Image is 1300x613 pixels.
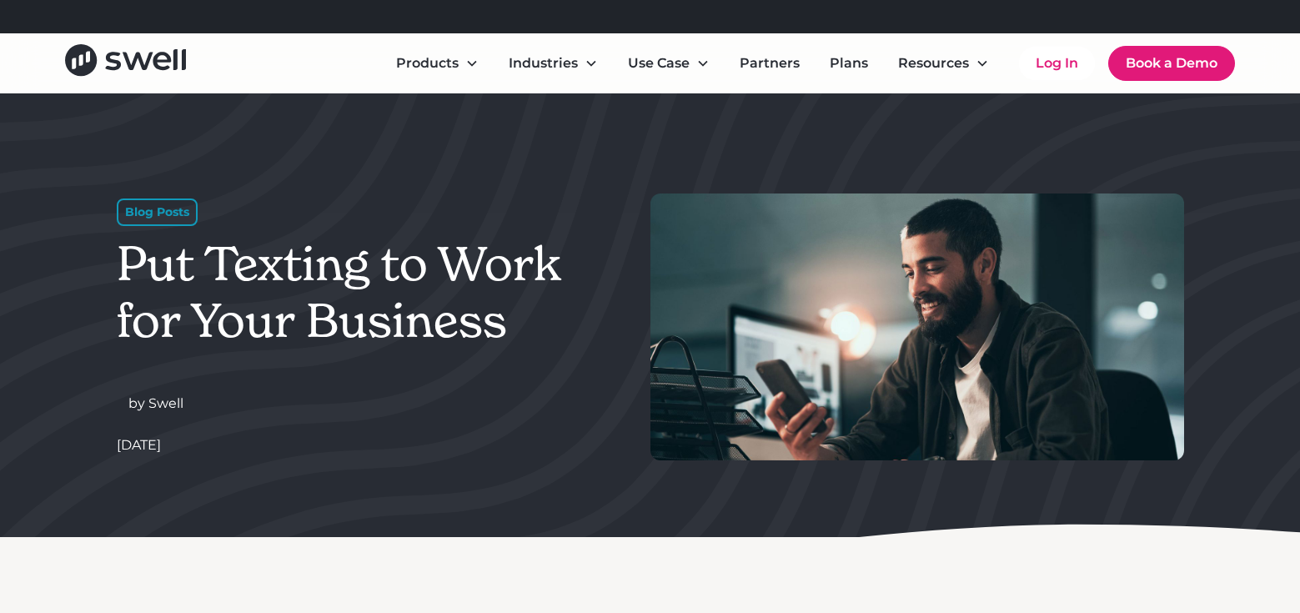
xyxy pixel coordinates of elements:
a: Log In [1019,47,1095,80]
div: Use Case [628,53,690,73]
div: Swell [148,394,183,414]
div: Blog Posts [117,198,198,226]
a: Book a Demo [1108,46,1235,81]
a: Plans [816,47,881,80]
div: Resources [898,53,969,73]
div: [DATE] [117,435,161,455]
div: Products [396,53,459,73]
div: Products [383,47,492,80]
a: home [65,44,186,82]
div: Resources [885,47,1002,80]
div: Industries [509,53,578,73]
div: by [128,394,145,414]
a: Partners [726,47,813,80]
h1: Put Texting to Work for Your Business [117,236,615,348]
div: Industries [495,47,611,80]
div: Use Case [615,47,723,80]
